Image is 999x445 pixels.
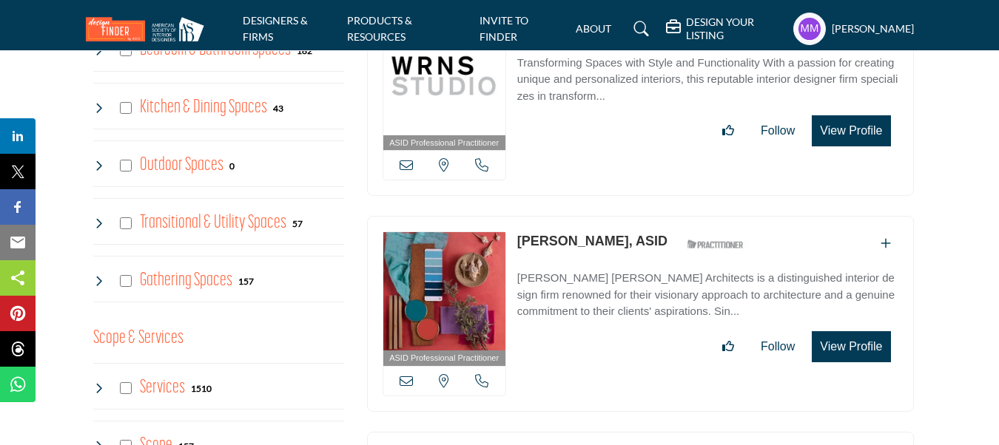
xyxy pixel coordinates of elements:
[93,325,184,353] button: Scope & Services
[243,14,308,43] a: DESIGNERS & FIRMS
[140,268,232,293] h4: Gathering Spaces: Gathering Spaces
[383,232,505,366] a: ASID Professional Practitioner
[576,22,611,35] a: ABOUT
[347,14,412,43] a: PRODUCTS & RESOURCES
[229,159,235,172] div: 0 Results For Outdoor Spaces
[120,102,132,114] input: Select Kitchen & Dining Spaces checkbox
[273,101,283,115] div: 43 Results For Kitchen & Dining Spaces
[389,352,499,364] span: ASID Professional Practitioner
[517,261,898,320] a: [PERSON_NAME] [PERSON_NAME] Architects is a distinguished interior design firm renowned for their...
[140,95,267,120] h4: Kitchen & Dining Spaces: Kitchen & Dining Spaces
[292,217,303,230] div: 57 Results For Transitional & Utility Spaces
[517,270,898,320] p: [PERSON_NAME] [PERSON_NAME] Architects is a distinguished interior design firm renowned for their...
[191,381,212,395] div: 1510 Results For Services
[812,115,890,146] button: View Profile
[292,219,303,229] b: 57
[666,16,785,42] div: DESIGN YOUR LISTING
[191,384,212,394] b: 1510
[517,234,667,248] a: [PERSON_NAME], ASID
[238,274,254,288] div: 157 Results For Gathering Spaces
[120,275,132,287] input: Select Gathering Spaces checkbox
[713,332,744,361] button: Like listing
[517,231,667,251] p: Gavin Daniels, ASID
[120,217,132,229] input: Select Transitional & Utility Spaces checkbox
[517,55,898,105] p: Transforming Spaces with Style and Functionality With a passion for creating unique and personali...
[140,152,223,178] h4: Outdoor Spaces: Outdoor Spaces
[480,14,528,43] a: INVITE TO FINDER
[389,137,499,149] span: ASID Professional Practitioner
[140,375,185,401] h4: Services: Interior and exterior spaces including lighting, layouts, furnishings, accessories, art...
[273,103,283,114] b: 43
[812,331,890,362] button: View Profile
[140,210,286,236] h4: Transitional & Utility Spaces: Transitional & Utility Spaces
[751,332,804,361] button: Follow
[383,232,505,350] img: Gavin Daniels, ASID
[713,116,744,146] button: Like listing
[881,237,891,250] a: Add To List
[120,382,132,394] input: Select Services checkbox
[120,160,132,171] input: Select Outdoor Spaces checkbox
[832,21,914,36] h5: [PERSON_NAME]
[619,17,659,41] a: Search
[686,16,785,42] h5: DESIGN YOUR LISTING
[793,13,826,45] button: Show hide supplier dropdown
[383,17,505,151] a: ASID Professional Practitioner
[86,17,212,41] img: Site Logo
[238,276,254,287] b: 157
[383,17,505,135] img: Erin Lozano
[751,116,804,146] button: Follow
[517,46,898,105] a: Transforming Spaces with Style and Functionality With a passion for creating unique and personali...
[229,161,235,171] b: 0
[682,235,748,254] img: ASID Qualified Practitioners Badge Icon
